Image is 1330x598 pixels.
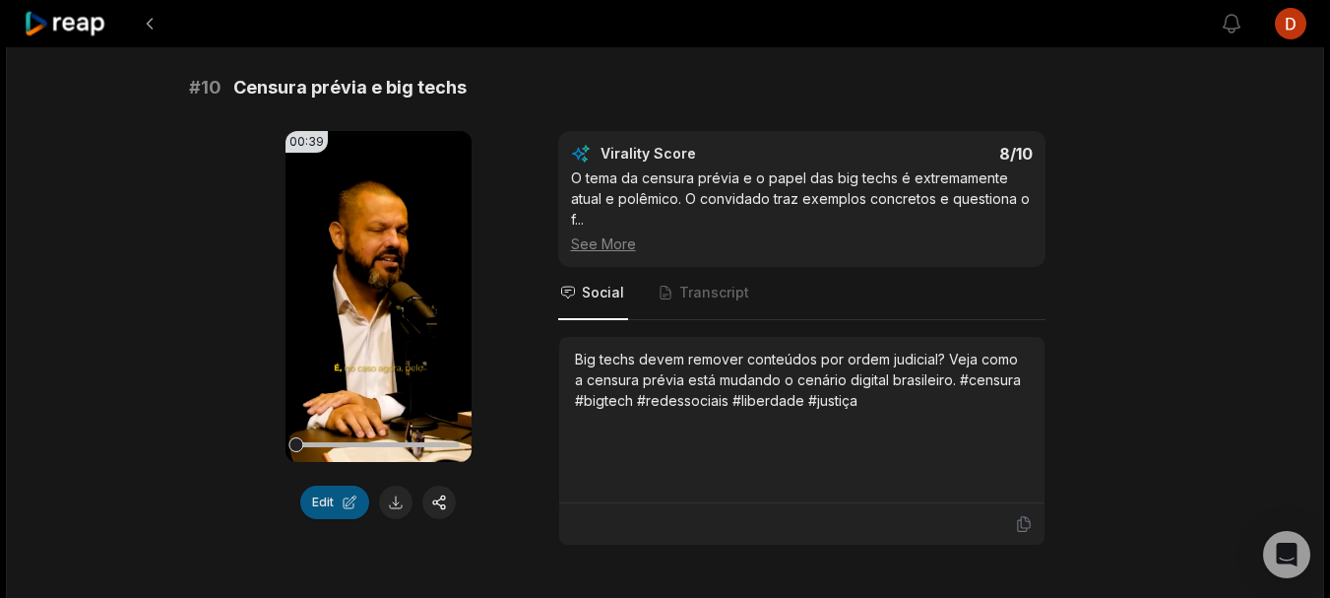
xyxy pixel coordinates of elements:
div: See More [571,233,1033,254]
button: Edit [300,486,369,519]
div: Big techs devem remover conteúdos por ordem judicial? Veja como a censura prévia está mudando o c... [575,349,1029,411]
div: Virality Score [601,144,812,164]
span: # 10 [189,74,222,101]
span: Social [582,283,624,302]
div: O tema da censura prévia e o papel das big techs é extremamente atual e polêmico. O convidado tra... [571,167,1033,254]
div: Open Intercom Messenger [1263,531,1310,578]
span: Censura prévia e big techs [233,74,467,101]
nav: Tabs [558,267,1045,320]
video: Your browser does not support mp4 format. [285,131,472,462]
span: Transcript [679,283,749,302]
div: 8 /10 [821,144,1033,164]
